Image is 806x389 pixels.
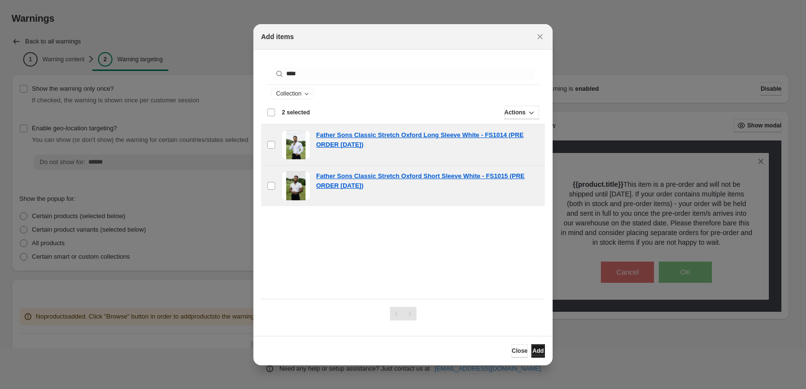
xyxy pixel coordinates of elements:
span: Close [512,347,528,355]
span: Add [532,347,543,355]
button: Close [512,344,528,358]
span: 2 selected [282,109,310,116]
span: Actions [504,109,526,116]
a: Father Sons Classic Stretch Oxford Short Sleeve White - FS1015 (PRE ORDER [DATE]) [316,171,539,191]
nav: Pagination [390,307,417,320]
a: Father Sons Classic Stretch Oxford Long Sleeve White - FS1014 (PRE ORDER [DATE]) [316,130,539,150]
button: Close [533,30,547,43]
button: Add [531,344,545,358]
button: Actions [504,106,539,119]
button: Collection [271,88,313,99]
span: Collection [276,90,302,97]
h2: Add items [261,32,294,42]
